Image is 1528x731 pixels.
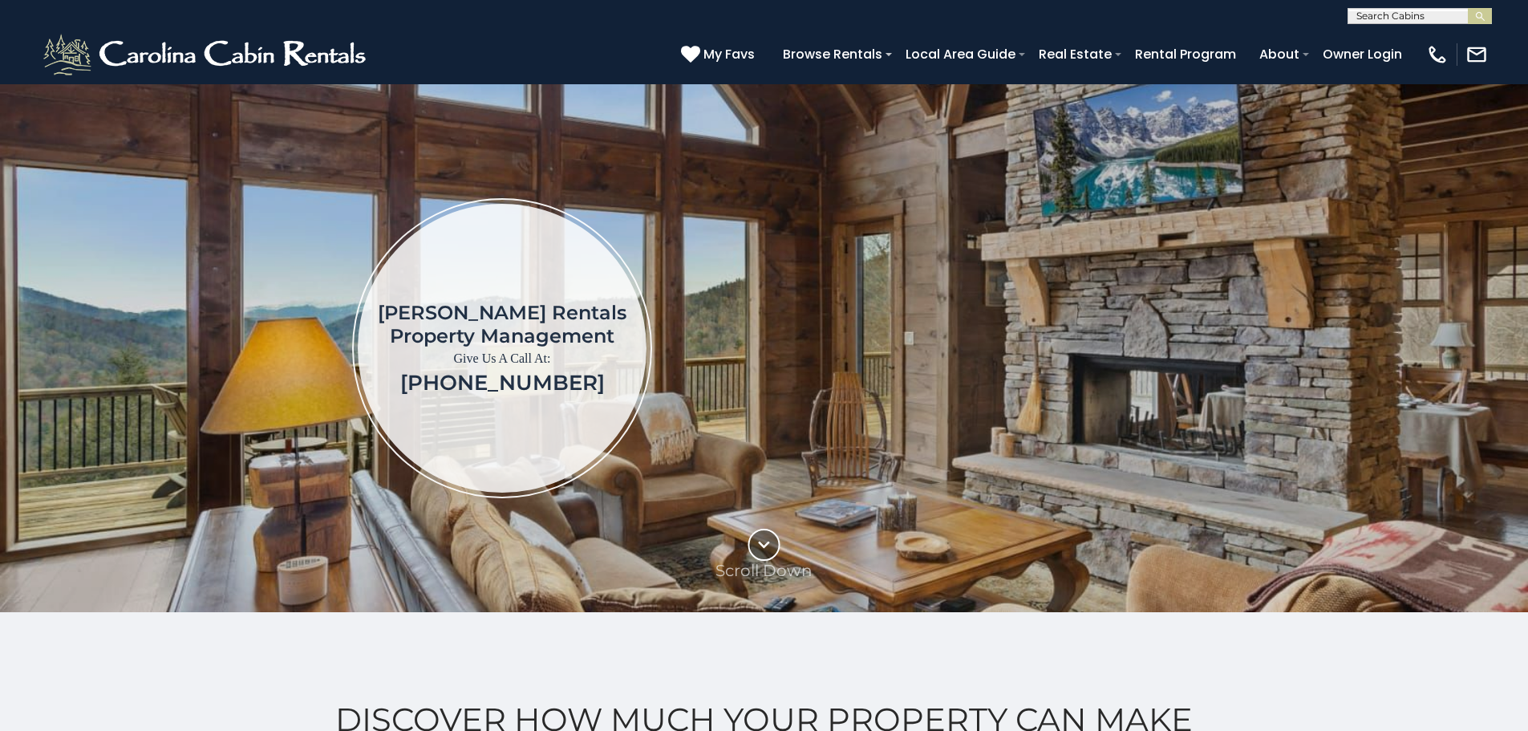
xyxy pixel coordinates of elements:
[378,347,626,370] p: Give Us A Call At:
[1426,43,1449,66] img: phone-regular-white.png
[1031,40,1120,68] a: Real Estate
[40,30,373,79] img: White-1-2.png
[400,370,605,396] a: [PHONE_NUMBER]
[775,40,890,68] a: Browse Rentals
[378,301,626,347] h1: [PERSON_NAME] Rentals Property Management
[910,132,1434,564] iframe: New Contact Form
[1251,40,1307,68] a: About
[1127,40,1244,68] a: Rental Program
[681,44,759,65] a: My Favs
[703,44,755,64] span: My Favs
[898,40,1023,68] a: Local Area Guide
[1315,40,1410,68] a: Owner Login
[715,561,813,580] p: Scroll Down
[1465,43,1488,66] img: mail-regular-white.png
